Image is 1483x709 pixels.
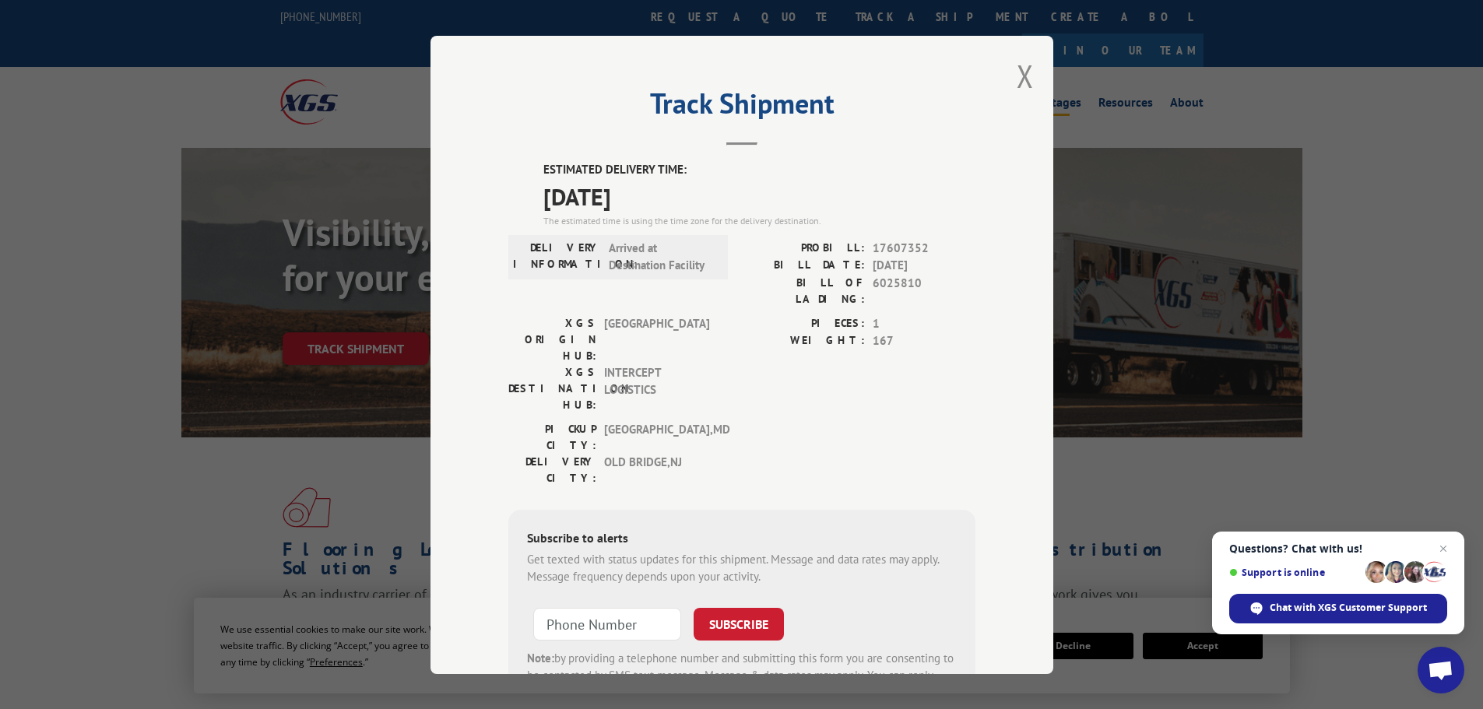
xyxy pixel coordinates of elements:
span: Questions? Chat with us! [1229,542,1447,555]
span: [GEOGRAPHIC_DATA] , MD [604,420,709,453]
label: PROBILL: [742,239,865,257]
button: SUBSCRIBE [694,607,784,640]
span: Close chat [1434,539,1453,558]
span: 1 [873,314,975,332]
label: WEIGHT: [742,332,865,350]
label: PIECES: [742,314,865,332]
span: Chat with XGS Customer Support [1270,601,1427,615]
span: [DATE] [873,257,975,275]
label: XGS ORIGIN HUB: [508,314,596,363]
strong: Note: [527,650,554,665]
div: The estimated time is using the time zone for the delivery destination. [543,213,975,227]
span: [DATE] [543,178,975,213]
input: Phone Number [533,607,681,640]
label: BILL OF LADING: [742,274,865,307]
label: DELIVERY CITY: [508,453,596,486]
label: ESTIMATED DELIVERY TIME: [543,161,975,179]
span: Arrived at Destination Facility [609,239,714,274]
span: Support is online [1229,567,1360,578]
label: BILL DATE: [742,257,865,275]
div: Chat with XGS Customer Support [1229,594,1447,623]
h2: Track Shipment [508,93,975,122]
span: [GEOGRAPHIC_DATA] [604,314,709,363]
span: 17607352 [873,239,975,257]
span: 6025810 [873,274,975,307]
div: Open chat [1418,647,1464,693]
div: Subscribe to alerts [527,528,957,550]
div: by providing a telephone number and submitting this form you are consenting to be contacted by SM... [527,649,957,702]
label: DELIVERY INFORMATION: [513,239,601,274]
span: INTERCEPT LOGISTICS [604,363,709,412]
label: XGS DESTINATION HUB: [508,363,596,412]
label: PICKUP CITY: [508,420,596,453]
span: OLD BRIDGE , NJ [604,453,709,486]
button: Close modal [1017,55,1034,97]
div: Get texted with status updates for this shipment. Message and data rates may apply. Message frequ... [527,550,957,585]
span: 167 [873,332,975,350]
